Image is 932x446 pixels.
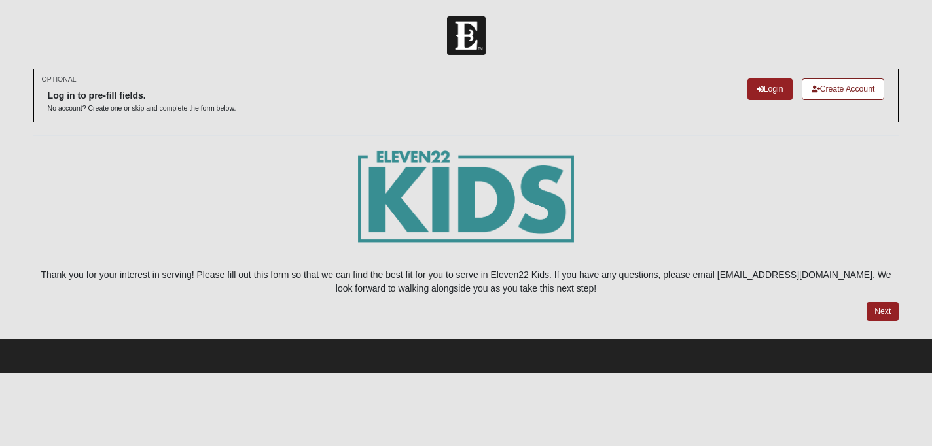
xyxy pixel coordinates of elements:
h6: Log in to pre-fill fields. [48,90,236,101]
small: OPTIONAL [42,75,77,84]
img: E22_kids_logogrn-01.png [358,149,575,261]
a: Next [867,302,899,321]
a: Login [747,78,793,100]
a: Create Account [802,78,885,100]
img: Church of Eleven22 Logo [447,16,486,55]
p: No account? Create one or skip and complete the form below. [48,103,236,113]
span: Thank you for your interest in serving! Please fill out this form so that we can find the best fi... [41,269,891,294]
